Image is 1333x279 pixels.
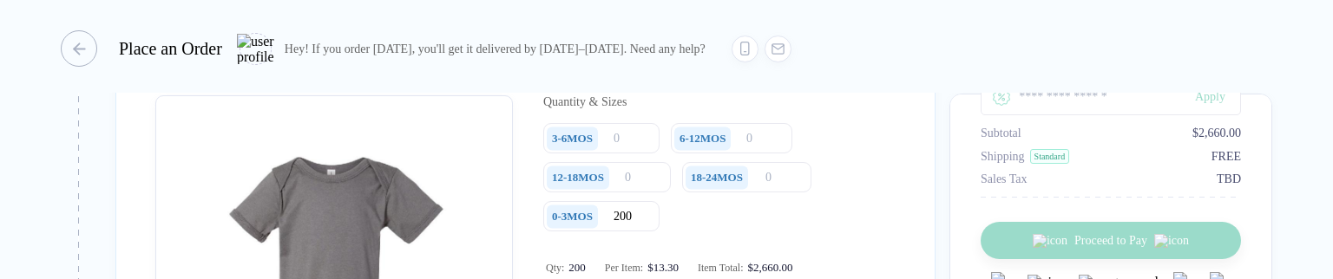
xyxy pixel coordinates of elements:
[1192,127,1241,140] div: $2,660.00
[564,261,586,275] span: 200
[691,171,743,185] div: 18-24MOS
[552,171,604,185] div: 12-18MOS
[543,95,896,109] div: Quantity & Sizes
[981,127,1021,140] div: Subtotal
[680,132,726,146] div: 6-12MOS
[552,210,593,224] div: 0-3MOS
[643,261,679,275] div: $13.30
[605,261,679,275] div: Per Item:
[1195,90,1241,104] div: Apply
[1169,79,1241,115] button: Apply
[552,132,593,146] div: 3-6MOS
[1217,172,1241,186] div: TBD
[1212,150,1241,164] div: FREE
[285,42,706,56] div: Hey! If you order [DATE], you'll get it delivered by [DATE]–[DATE]. Need any help?
[1030,149,1070,164] div: Standard
[981,150,1025,164] div: Shipping
[698,261,793,275] div: Item Total:
[744,261,793,275] div: $2,660.00
[981,172,1028,186] div: Sales Tax
[119,39,222,59] div: Place an Order
[546,261,586,275] div: Qty:
[237,34,274,64] img: user profile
